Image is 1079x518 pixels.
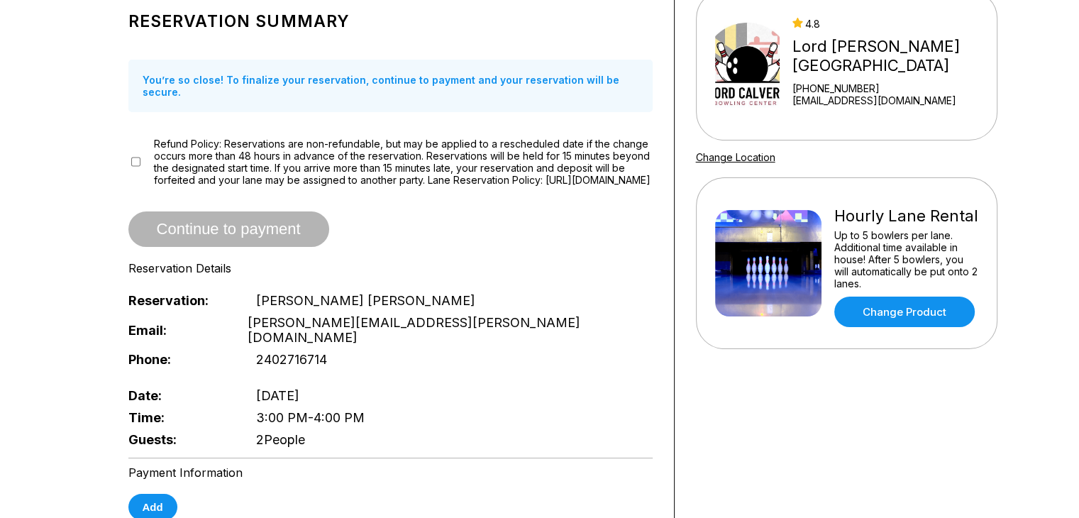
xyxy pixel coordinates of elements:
div: Reservation Details [128,261,653,275]
div: You’re so close! To finalize your reservation, continue to payment and your reservation will be s... [128,60,653,112]
div: [PHONE_NUMBER] [792,82,990,94]
span: [DATE] [256,388,299,403]
span: [PERSON_NAME][EMAIL_ADDRESS][PERSON_NAME][DOMAIN_NAME] [248,315,653,345]
div: Hourly Lane Rental [834,206,978,226]
img: Lord Calvert Bowling Center [715,12,780,119]
a: [EMAIL_ADDRESS][DOMAIN_NAME] [792,94,990,106]
span: Date: [128,388,233,403]
img: Hourly Lane Rental [715,210,821,316]
span: Reservation: [128,293,233,308]
span: 3:00 PM - 4:00 PM [256,410,365,425]
div: 4.8 [792,18,990,30]
a: Change Location [696,151,775,163]
div: Lord [PERSON_NAME][GEOGRAPHIC_DATA] [792,37,990,75]
a: Change Product [834,297,975,327]
span: 2 People [256,432,305,447]
span: Refund Policy: Reservations are non-refundable, but may be applied to a rescheduled date if the c... [154,138,653,186]
span: 2402716714 [256,352,327,367]
span: [PERSON_NAME] [PERSON_NAME] [256,293,475,308]
span: Email: [128,323,224,338]
div: Up to 5 bowlers per lane. Additional time available in house! After 5 bowlers, you will automatic... [834,229,978,290]
span: Phone: [128,352,233,367]
div: Payment Information [128,465,653,480]
span: Time: [128,410,233,425]
span: Guests: [128,432,233,447]
h1: Reservation Summary [128,11,653,31]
